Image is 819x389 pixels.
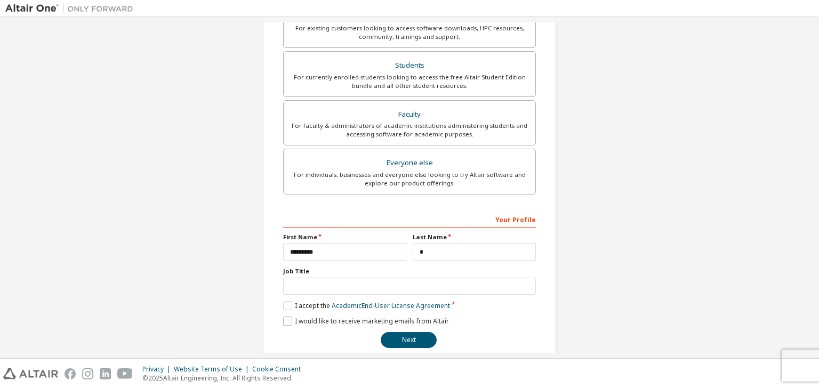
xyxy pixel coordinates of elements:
a: Academic End-User License Agreement [332,301,450,310]
img: altair_logo.svg [3,368,58,379]
label: Last Name [413,233,536,241]
div: Cookie Consent [252,365,307,374]
p: © 2025 Altair Engineering, Inc. All Rights Reserved. [142,374,307,383]
div: Faculty [290,107,529,122]
div: For individuals, businesses and everyone else looking to try Altair software and explore our prod... [290,171,529,188]
img: linkedin.svg [100,368,111,379]
img: Altair One [5,3,139,14]
div: Website Terms of Use [174,365,252,374]
div: For currently enrolled students looking to access the free Altair Student Edition bundle and all ... [290,73,529,90]
label: I accept the [283,301,450,310]
div: Your Profile [283,210,536,228]
label: Job Title [283,267,536,275]
div: For existing customers looking to access software downloads, HPC resources, community, trainings ... [290,24,529,41]
button: Next [381,332,437,348]
div: Privacy [142,365,174,374]
div: For faculty & administrators of academic institutions administering students and accessing softwa... [290,121,529,139]
label: First Name [283,233,406,241]
img: instagram.svg [82,368,93,379]
img: youtube.svg [117,368,133,379]
div: Students [290,58,529,73]
img: facebook.svg [65,368,76,379]
label: I would like to receive marketing emails from Altair [283,317,449,326]
div: Everyone else [290,156,529,171]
